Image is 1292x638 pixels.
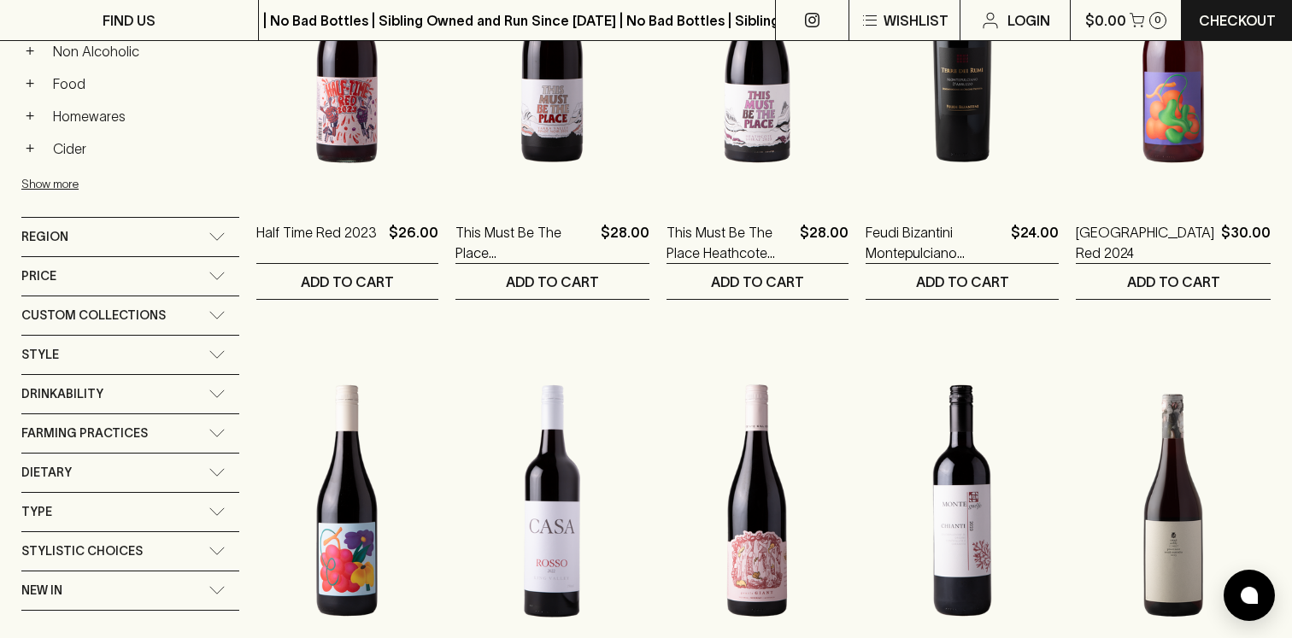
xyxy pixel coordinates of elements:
a: Feudi Bizantini Montepulciano d’Abruzzo [GEOGRAPHIC_DATA][PERSON_NAME] 2022 [866,222,1004,263]
div: Drinkability [21,375,239,413]
p: $28.00 [601,222,649,263]
button: + [21,75,38,92]
div: Custom Collections [21,296,239,335]
p: FIND US [103,10,156,31]
span: Stylistic Choices [21,541,143,562]
p: Wishlist [884,10,948,31]
a: Cider [45,134,239,163]
p: ADD TO CART [711,272,804,292]
span: New In [21,580,62,601]
a: This Must Be The Place [GEOGRAPHIC_DATA] Pinot Noir 2023 [455,222,594,263]
div: Dietary [21,454,239,492]
p: $24.00 [1011,222,1059,263]
p: Checkout [1199,10,1276,31]
span: Region [21,226,68,248]
a: This Must Be The Place Heathcote Shiraz 2023 [667,222,793,263]
button: + [21,43,38,60]
div: New In [21,571,239,610]
p: ADD TO CART [301,272,394,292]
p: $0.00 [1085,10,1126,31]
button: ADD TO CART [1076,264,1271,299]
a: Food [45,69,239,98]
button: Show more [21,167,245,202]
span: Custom Collections [21,305,166,326]
p: 0 [1154,15,1161,25]
p: ADD TO CART [506,272,599,292]
img: bubble-icon [1241,587,1258,604]
button: + [21,108,38,125]
a: [GEOGRAPHIC_DATA] Red 2024 [1076,222,1214,263]
span: Type [21,501,52,523]
p: Login [1007,10,1050,31]
div: Style [21,336,239,374]
button: ADD TO CART [455,264,649,299]
p: ADD TO CART [916,272,1009,292]
div: Region [21,218,239,256]
button: ADD TO CART [866,264,1059,299]
p: $28.00 [800,222,849,263]
span: Price [21,266,56,287]
a: Homewares [45,102,239,131]
button: ADD TO CART [256,264,438,299]
p: $30.00 [1221,222,1271,263]
div: Type [21,493,239,531]
button: + [21,140,38,157]
a: Half Time Red 2023 [256,222,377,263]
a: Non Alcoholic [45,37,239,66]
p: $26.00 [389,222,438,263]
div: Stylistic Choices [21,532,239,571]
div: Price [21,257,239,296]
button: ADD TO CART [667,264,849,299]
span: Drinkability [21,383,103,405]
div: Farming Practices [21,414,239,453]
span: Dietary [21,462,72,483]
p: ADD TO CART [1127,272,1220,292]
span: Farming Practices [21,423,148,444]
span: Style [21,344,59,366]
